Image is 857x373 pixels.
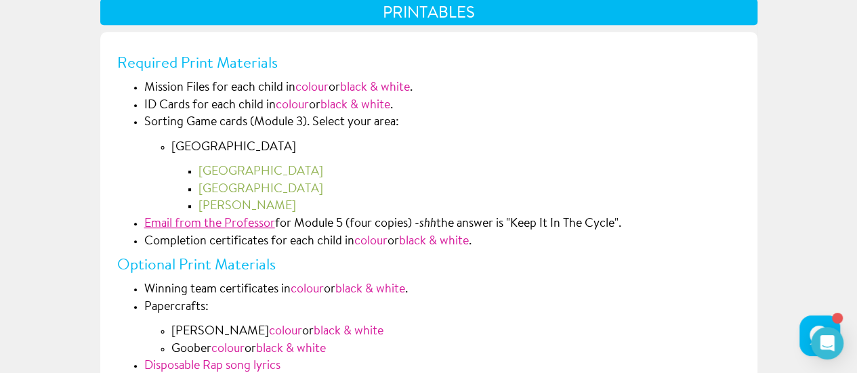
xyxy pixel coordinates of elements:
[354,236,388,248] a: colour
[144,114,740,132] p: Sorting Game cards (Module 3). Select your area:
[314,326,383,338] a: black & white
[291,284,324,296] a: colour
[198,200,296,213] a: [PERSON_NAME]
[295,82,329,94] a: colour
[269,326,302,338] a: colour
[144,97,740,115] li: ID Cards for each child in or .
[144,299,740,317] p: Papercrafts:
[198,166,323,178] a: [GEOGRAPHIC_DATA]
[171,324,740,341] li: [PERSON_NAME] or
[276,100,309,112] a: colour
[144,80,740,97] li: Mission Files for each child in or .
[256,343,326,355] a: black & white
[211,343,245,355] a: colour
[335,284,405,296] a: black & white
[144,234,740,251] li: Completion certificates for each child in or .
[171,139,740,157] p: [GEOGRAPHIC_DATA]
[171,341,740,359] li: Goober or
[811,327,843,359] div: Open Intercom Messenger
[144,360,280,372] a: Disposable Rap song lyrics
[198,183,323,196] a: [GEOGRAPHIC_DATA]
[796,312,843,359] iframe: HelpCrunch
[144,216,740,234] li: for Module 5 (four copies) - the answer is "Keep It In The Cycle".
[117,56,740,73] h4: Required Print Materials
[419,218,436,230] em: shh
[144,218,275,230] a: Email from the Professor
[144,282,740,299] li: Winning team certificates in or .
[340,82,410,94] a: black & white
[320,100,390,112] a: black & white
[399,236,469,248] a: black & white
[117,258,740,275] h4: Optional Print Materials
